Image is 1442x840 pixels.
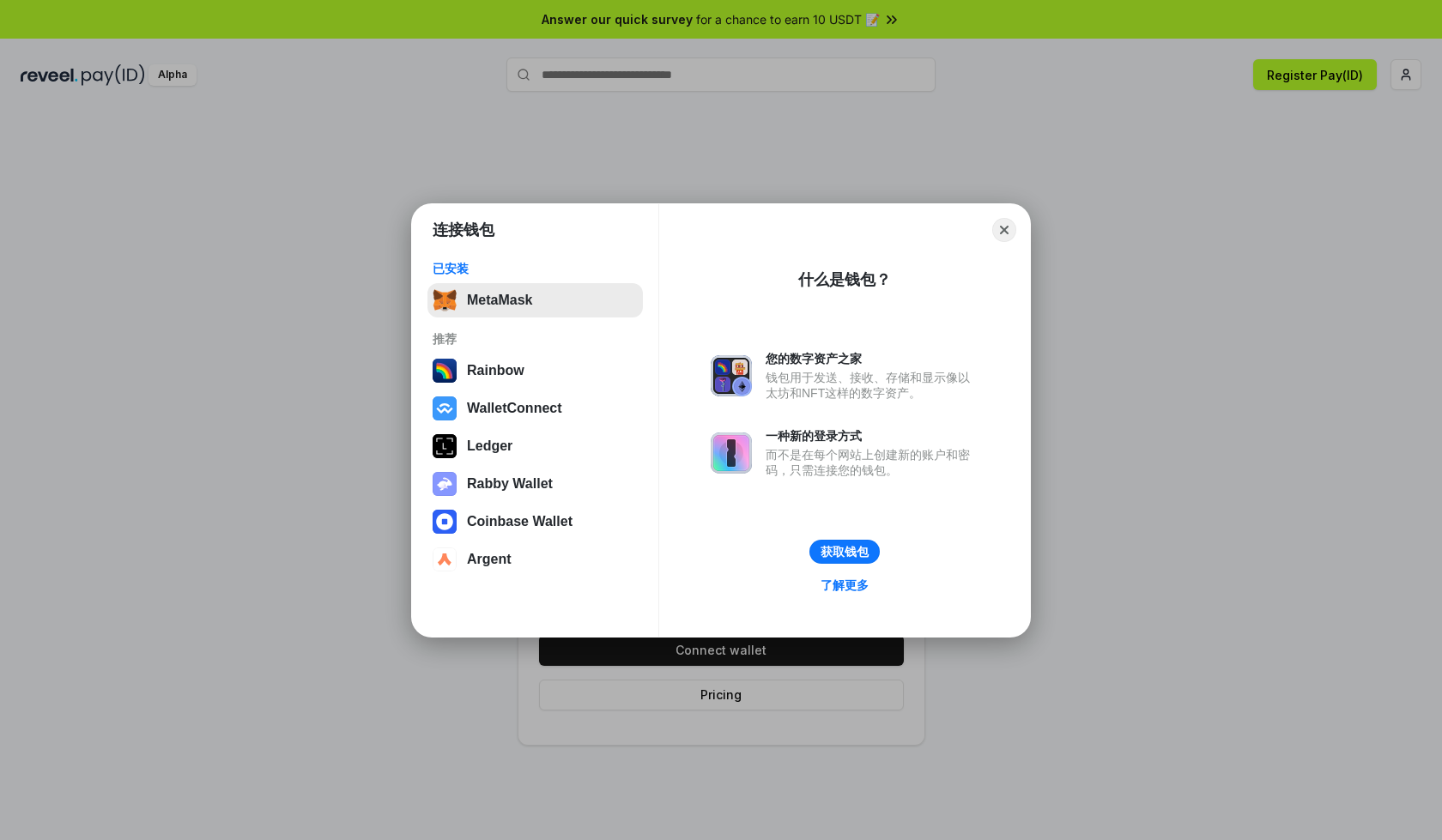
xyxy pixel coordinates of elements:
[821,544,869,559] div: 获取钱包
[427,505,643,539] button: Coinbase Wallet
[711,432,752,474] img: svg+xml,%3Csvg%20xmlns%3D%22http%3A%2F%2Fwww.w3.org%2F2000%2Fsvg%22%20fill%3D%22none%22%20viewBox...
[467,438,512,454] div: Ledger
[467,552,512,567] div: Argent
[821,577,869,593] div: 了解更多
[766,447,978,478] div: 而不是在每个网站上创建新的账户和密码，只需连接您的钱包。
[766,428,978,444] div: 一种新的登录方式
[433,359,457,383] img: svg+xml,%3Csvg%20width%3D%22120%22%20height%3D%22120%22%20viewBox%3D%220%200%20120%20120%22%20fil...
[467,514,573,529] div: Coinbase Wallet
[433,261,638,276] div: 已安装
[433,434,457,458] img: svg+xml,%3Csvg%20xmlns%3D%22http%3A%2F%2Fwww.w3.org%2F2000%2Fsvg%22%20width%3D%2228%22%20height%3...
[427,354,643,388] button: Rainbow
[766,351,978,366] div: 您的数字资产之家
[766,370,978,401] div: 钱包用于发送、接收、存储和显示像以太坊和NFT这样的数字资产。
[467,476,553,492] div: Rabby Wallet
[992,218,1016,242] button: Close
[433,472,457,496] img: svg+xml,%3Csvg%20xmlns%3D%22http%3A%2F%2Fwww.w3.org%2F2000%2Fsvg%22%20fill%3D%22none%22%20viewBox...
[467,401,562,416] div: WalletConnect
[467,363,524,378] div: Rainbow
[798,269,891,290] div: 什么是钱包？
[467,293,532,308] div: MetaMask
[427,429,643,463] button: Ledger
[433,331,638,347] div: 推荐
[427,283,643,317] button: MetaMask
[433,220,494,240] h1: 连接钱包
[427,391,643,426] button: WalletConnect
[433,547,457,571] img: svg+xml,%3Csvg%20width%3D%2228%22%20height%3D%2228%22%20viewBox%3D%220%200%2028%2028%22%20fill%3D...
[433,396,457,420] img: svg+xml,%3Csvg%20width%3D%2228%22%20height%3D%2228%22%20viewBox%3D%220%200%2028%2028%22%20fill%3D...
[433,288,457,312] img: svg+xml,%3Csvg%20fill%3D%22none%22%20height%3D%2233%22%20viewBox%3D%220%200%2035%2033%22%20width%...
[427,467,643,501] button: Rabby Wallet
[427,542,643,577] button: Argent
[809,540,880,564] button: 获取钱包
[810,574,879,596] a: 了解更多
[433,510,457,534] img: svg+xml,%3Csvg%20width%3D%2228%22%20height%3D%2228%22%20viewBox%3D%220%200%2028%2028%22%20fill%3D...
[711,355,752,396] img: svg+xml,%3Csvg%20xmlns%3D%22http%3A%2F%2Fwww.w3.org%2F2000%2Fsvg%22%20fill%3D%22none%22%20viewBox...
